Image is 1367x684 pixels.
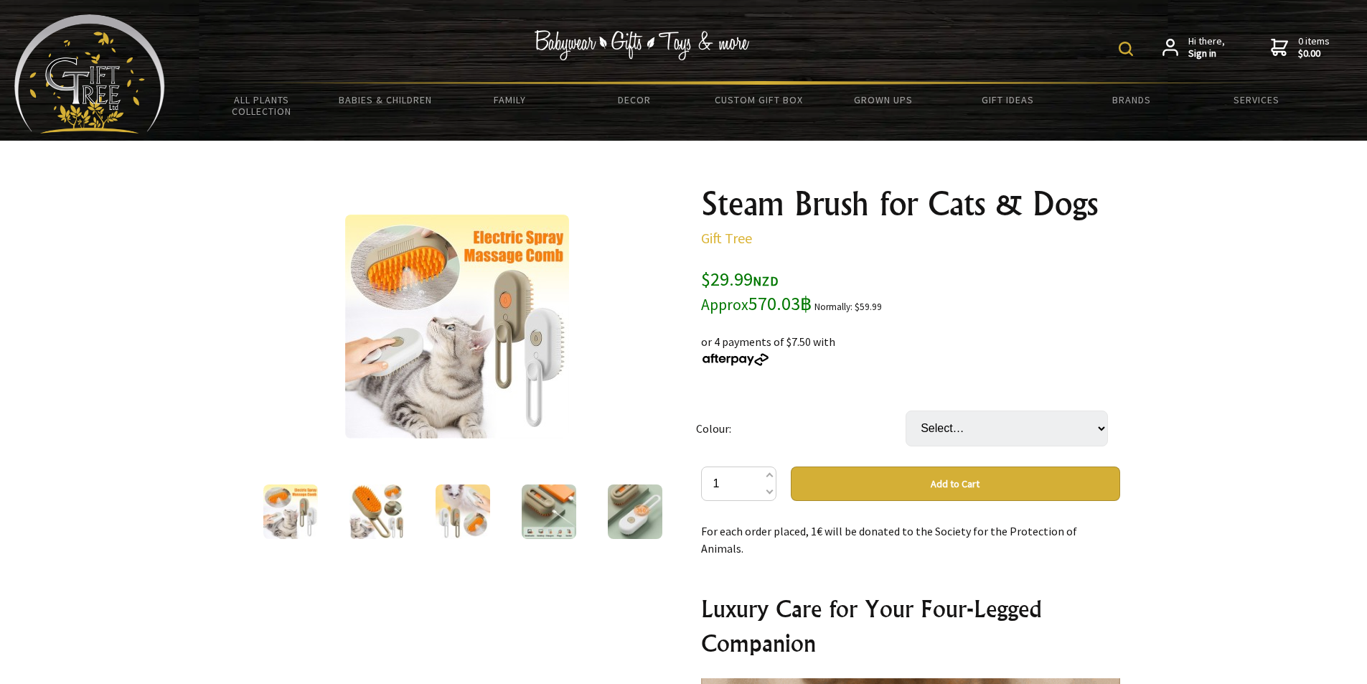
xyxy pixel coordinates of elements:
h1: Steam Brush for Cats & Dogs [701,187,1120,221]
a: Gift Ideas [945,85,1069,115]
img: Afterpay [701,353,770,366]
img: Steam Brush for Cats & Dogs [436,484,490,539]
img: Babywear - Gifts - Toys & more [535,30,750,60]
a: Hi there,Sign in [1162,35,1225,60]
p: For each order placed, 1€ will be donated to the Society for the Protection of Animals. [701,523,1120,557]
img: Steam Brush for Cats & Dogs [349,484,404,539]
a: Custom Gift Box [697,85,821,115]
a: 0 items$0.00 [1271,35,1330,60]
a: Babies & Children [324,85,448,115]
a: Services [1194,85,1318,115]
a: All Plants Collection [199,85,324,126]
td: Colour: [696,390,906,467]
div: or 4 payments of $7.50 with [701,316,1120,367]
span: NZD [753,273,779,289]
a: Gift Tree [701,229,752,247]
a: Decor [572,85,696,115]
a: Family [448,85,572,115]
img: Steam Brush for Cats & Dogs [345,215,569,439]
small: Approx [701,295,748,314]
img: Steam Brush for Cats & Dogs [263,484,318,539]
img: Steam Brush for Cats & Dogs [608,484,662,539]
strong: $0.00 [1298,47,1330,60]
span: Hi there, [1188,35,1225,60]
span: 0 items [1298,34,1330,60]
small: Normally: $59.99 [814,301,882,313]
a: Grown Ups [821,85,945,115]
img: Babyware - Gifts - Toys and more... [14,14,165,133]
img: product search [1119,42,1133,56]
strong: Sign in [1188,47,1225,60]
h2: Luxury Care for Your Four-Legged Companion [701,591,1120,660]
button: Add to Cart [791,467,1120,501]
a: Brands [1070,85,1194,115]
img: Steam Brush for Cats & Dogs [522,484,576,539]
span: $29.99 570.03฿ [701,267,812,315]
